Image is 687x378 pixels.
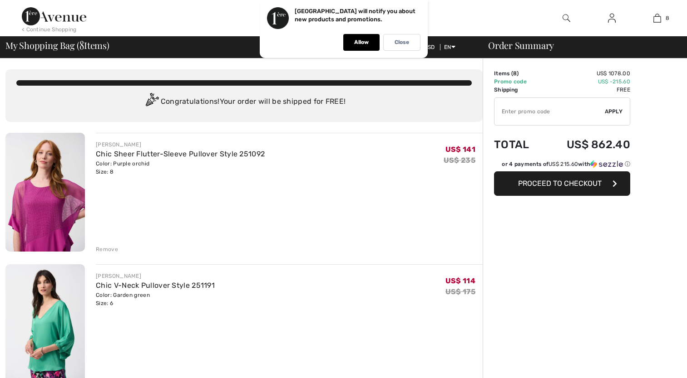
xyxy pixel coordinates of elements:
div: Color: Purple orchid Size: 8 [96,160,265,176]
div: Color: Garden green Size: 6 [96,291,215,307]
td: Items ( ) [494,69,543,78]
div: [PERSON_NAME] [96,272,215,280]
span: US$ 141 [445,145,475,154]
s: US$ 175 [445,287,475,296]
img: Chic Sheer Flutter-Sleeve Pullover Style 251092 [5,133,85,252]
button: Proceed to Checkout [494,171,630,196]
div: or 4 payments of with [502,160,630,168]
td: Promo code [494,78,543,86]
div: Remove [96,245,118,253]
span: 8 [79,39,84,50]
td: US$ 862.40 [543,129,630,160]
td: Free [543,86,630,94]
img: 1ère Avenue [22,7,86,25]
s: US$ 235 [444,156,475,165]
input: Promo code [494,98,605,125]
span: 8 [513,70,517,77]
td: US$ 1078.00 [543,69,630,78]
span: US$ 215.60 [549,161,578,167]
a: Chic Sheer Flutter-Sleeve Pullover Style 251092 [96,150,265,158]
td: Shipping [494,86,543,94]
p: Close [395,39,409,46]
td: US$ -215.60 [543,78,630,86]
td: Total [494,129,543,160]
span: My Shopping Bag ( Items) [5,41,109,50]
span: 8 [666,14,669,22]
div: or 4 payments ofUS$ 215.60withSezzle Click to learn more about Sezzle [494,160,630,171]
img: Congratulation2.svg [143,93,161,111]
div: [PERSON_NAME] [96,141,265,149]
p: Allow [354,39,369,46]
p: [GEOGRAPHIC_DATA] will notify you about new products and promotions. [295,8,415,23]
div: < Continue Shopping [22,25,77,34]
span: Apply [605,107,623,116]
img: My Bag [653,13,661,24]
span: US$ 114 [445,276,475,285]
img: Sezzle [590,160,623,168]
a: Sign In [601,13,623,24]
span: Proceed to Checkout [518,179,602,188]
img: search the website [563,13,570,24]
span: EN [444,44,455,50]
div: Order Summary [477,41,682,50]
div: Congratulations! Your order will be shipped for FREE! [16,93,472,111]
img: My Info [608,13,616,24]
a: 8 [635,13,679,24]
a: Chic V-Neck Pullover Style 251191 [96,281,215,290]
